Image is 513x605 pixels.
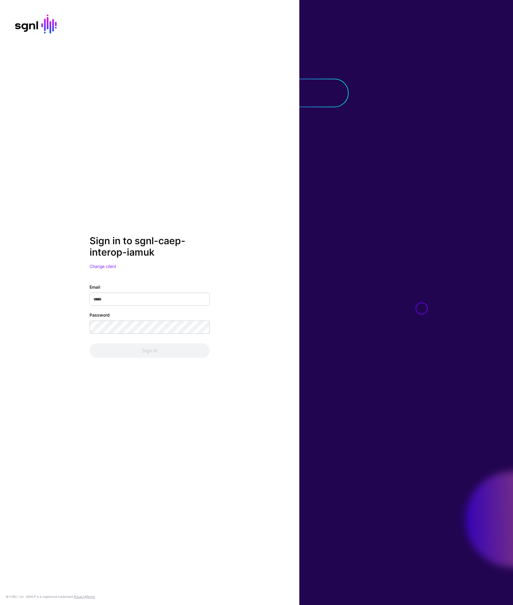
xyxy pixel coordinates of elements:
[86,595,95,598] a: Terms
[90,264,116,269] a: Change client
[74,595,85,598] a: Privacy
[90,284,100,290] label: Email
[90,235,210,258] h2: Sign in to sgnl-caep-interop-iamuk
[6,594,95,599] div: © [URL], Inc. SGNL® is a registered trademark. &
[90,312,110,318] label: Password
